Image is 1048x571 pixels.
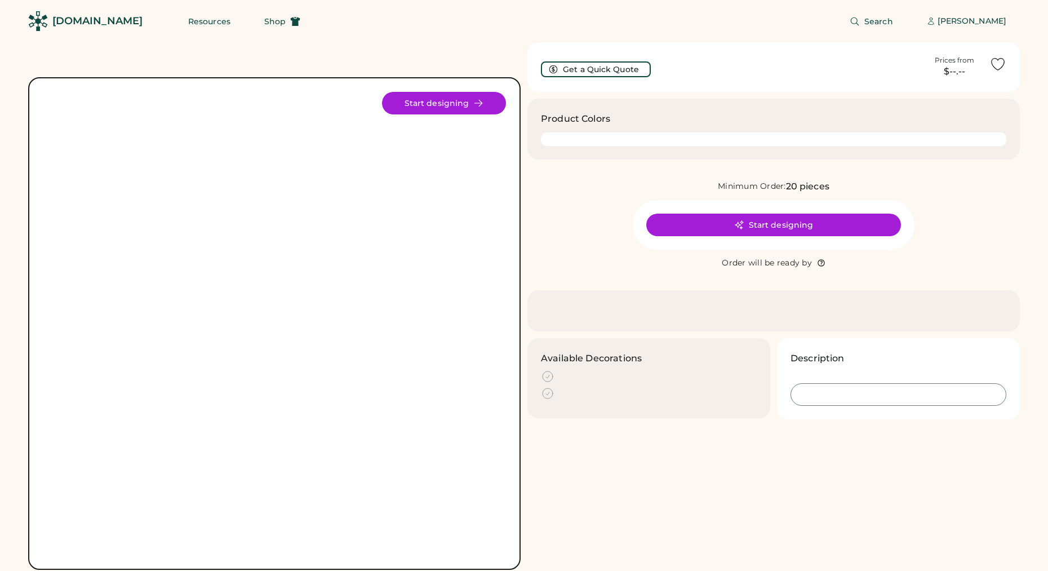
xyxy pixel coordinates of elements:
div: [DOMAIN_NAME] [52,14,143,28]
div: Minimum Order: [718,181,786,192]
button: Get a Quick Quote [541,61,651,77]
div: 20 pieces [786,180,829,193]
button: Start designing [382,92,506,114]
div: Order will be ready by [722,258,812,269]
div: $--.-- [926,65,983,78]
button: Search [836,10,907,33]
div: Prices from [935,56,974,65]
div: [PERSON_NAME] [938,16,1006,27]
h3: Product Colors [541,112,610,126]
span: Shop [264,17,286,25]
h3: Description [791,352,845,365]
button: Shop [251,10,314,33]
span: Search [864,17,893,25]
button: Resources [175,10,244,33]
img: Rendered Logo - Screens [28,11,48,31]
button: Start designing [646,214,901,236]
h3: Available Decorations [541,352,642,365]
img: yH5BAEAAAAALAAAAAABAAEAAAIBRAA7 [43,92,506,555]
